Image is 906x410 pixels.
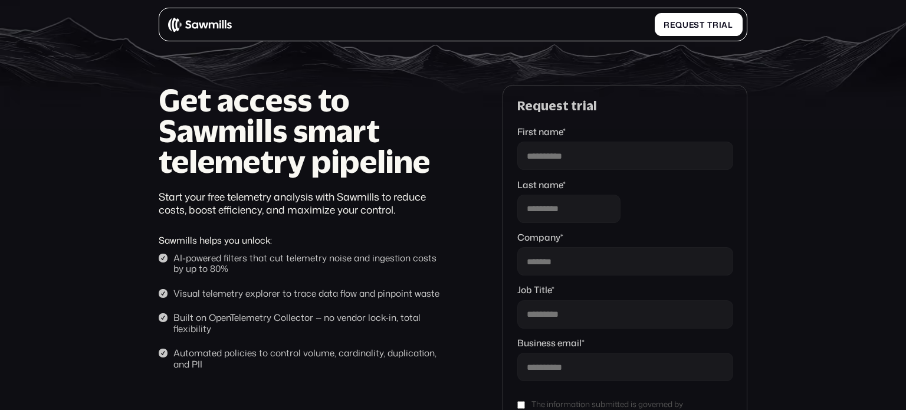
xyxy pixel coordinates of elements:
[173,347,441,369] div: Automated policies to control volume, cardinality, duplication, and PII
[517,231,560,244] span: Company
[517,125,563,138] span: First name
[670,20,675,29] span: e
[159,235,441,245] div: Sawmills helps you unlock:
[728,20,733,29] span: l
[700,20,705,29] span: t
[713,20,719,29] span: r
[655,13,743,36] a: Requesttrial
[517,401,525,409] input: The information submitted is governed by SawmillsPrivacy Policy.
[719,20,722,29] span: i
[682,20,689,29] span: u
[694,20,700,29] span: s
[517,336,582,349] span: Business email
[517,99,734,113] div: Request trial
[664,20,670,29] span: R
[721,20,728,29] span: a
[173,252,441,274] div: AI-powered filters that cut telemetry noise and ingestion costs by up to 80%
[173,312,441,334] div: Built on OpenTelemetry Collector — no vendor lock-in, total flexibility
[707,20,713,29] span: t
[517,178,563,191] span: Last name
[675,20,682,29] span: q
[159,85,441,176] h1: Get access to Sawmills smart telemetry pipeline
[159,191,441,217] div: Start your free telemetry analysis with Sawmills to reduce costs, boost efficiency, and maximize ...
[689,20,694,29] span: e
[173,288,441,299] div: Visual telemetry explorer to trace data flow and pinpoint waste
[517,283,552,296] span: Job Title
